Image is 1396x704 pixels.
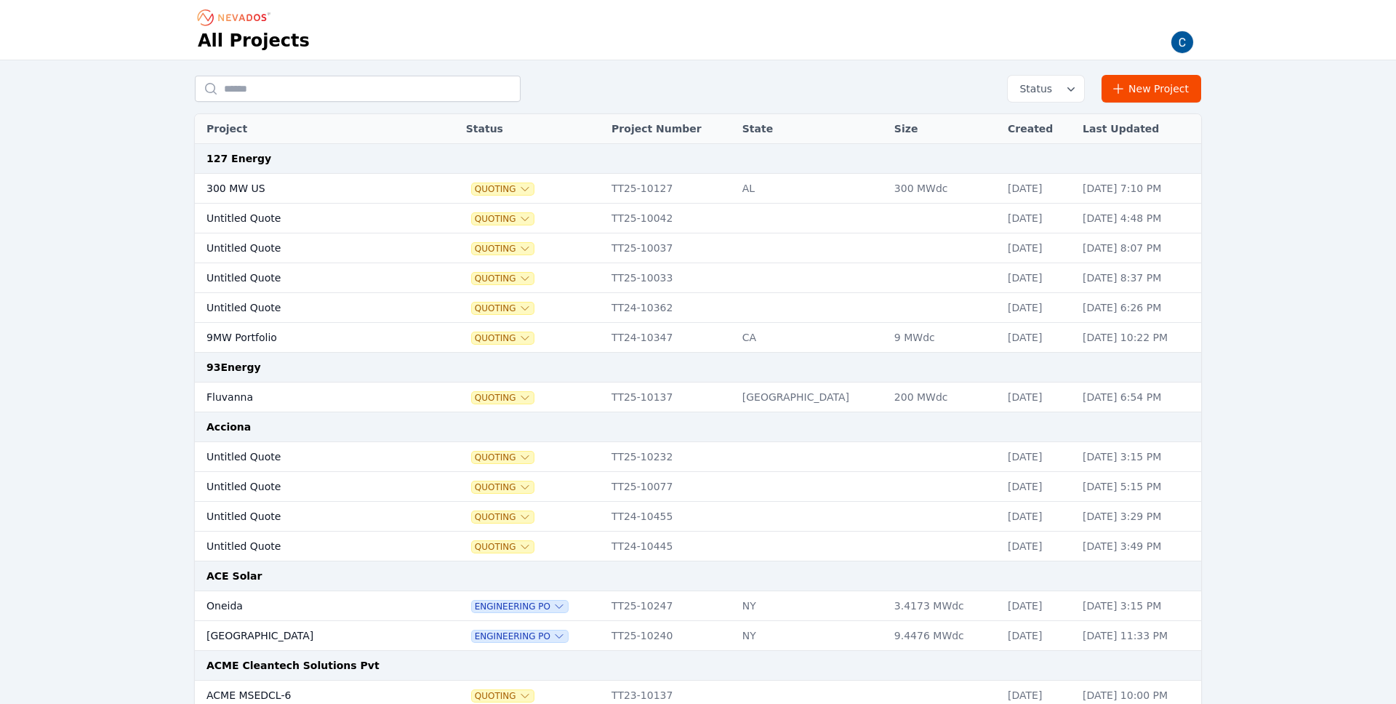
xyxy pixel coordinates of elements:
td: [DATE] 8:07 PM [1075,233,1201,263]
td: NY [735,621,887,651]
td: [DATE] [1000,263,1075,293]
button: Quoting [472,273,534,284]
span: Status [1014,81,1052,96]
td: Acciona [195,412,1201,442]
button: Quoting [472,332,534,344]
td: TT25-10232 [604,442,735,472]
td: [GEOGRAPHIC_DATA] [735,383,887,412]
tr: Untitled QuoteQuotingTT25-10042[DATE][DATE] 4:48 PM [195,204,1201,233]
tr: 9MW PortfolioQuotingTT24-10347CA9 MWdc[DATE][DATE] 10:22 PM [195,323,1201,353]
th: Last Updated [1075,114,1201,144]
td: Fluvanna [195,383,422,412]
span: Quoting [472,392,534,404]
td: TT24-10347 [604,323,735,353]
th: Created [1000,114,1075,144]
tr: [GEOGRAPHIC_DATA]Engineering POTT25-10240NY9.4476 MWdc[DATE][DATE] 11:33 PM [195,621,1201,651]
td: Untitled Quote [195,263,422,293]
td: TT25-10033 [604,263,735,293]
td: [DATE] 5:15 PM [1075,472,1201,502]
td: [DATE] 11:33 PM [1075,621,1201,651]
tr: 300 MW USQuotingTT25-10127AL300 MWdc[DATE][DATE] 7:10 PM [195,174,1201,204]
tr: Untitled QuoteQuotingTT24-10362[DATE][DATE] 6:26 PM [195,293,1201,323]
a: New Project [1102,75,1201,103]
td: AL [735,174,887,204]
td: 3.4173 MWdc [887,591,1000,621]
td: Untitled Quote [195,442,422,472]
td: 300 MW US [195,174,422,204]
button: Quoting [472,690,534,702]
td: TT24-10445 [604,532,735,561]
td: [DATE] [1000,591,1075,621]
td: Untitled Quote [195,204,422,233]
td: [GEOGRAPHIC_DATA] [195,621,422,651]
button: Quoting [472,541,534,553]
td: [DATE] [1000,532,1075,561]
td: 9 MWdc [887,323,1000,353]
td: Untitled Quote [195,532,422,561]
td: TT25-10037 [604,233,735,263]
button: Quoting [472,213,534,225]
tr: Untitled QuoteQuotingTT24-10445[DATE][DATE] 3:49 PM [195,532,1201,561]
td: [DATE] [1000,383,1075,412]
tr: Untitled QuoteQuotingTT25-10037[DATE][DATE] 8:07 PM [195,233,1201,263]
button: Quoting [472,452,534,463]
tr: FluvannaQuotingTT25-10137[GEOGRAPHIC_DATA]200 MWdc[DATE][DATE] 6:54 PM [195,383,1201,412]
td: TT24-10362 [604,293,735,323]
td: [DATE] [1000,293,1075,323]
th: Size [887,114,1000,144]
tr: Untitled QuoteQuotingTT24-10455[DATE][DATE] 3:29 PM [195,502,1201,532]
td: [DATE] 3:15 PM [1075,591,1201,621]
td: TT25-10137 [604,383,735,412]
td: TT25-10077 [604,472,735,502]
td: Untitled Quote [195,233,422,263]
td: TT25-10240 [604,621,735,651]
td: [DATE] 3:49 PM [1075,532,1201,561]
button: Quoting [472,243,534,255]
button: Status [1008,76,1084,102]
td: CA [735,323,887,353]
h1: All Projects [198,29,310,52]
tr: OneidaEngineering POTT25-10247NY3.4173 MWdc[DATE][DATE] 3:15 PM [195,591,1201,621]
span: Engineering PO [472,601,568,612]
td: 9.4476 MWdc [887,621,1000,651]
td: Untitled Quote [195,293,422,323]
td: [DATE] [1000,502,1075,532]
td: [DATE] [1000,323,1075,353]
td: [DATE] 7:10 PM [1075,174,1201,204]
td: TT25-10042 [604,204,735,233]
td: [DATE] [1000,472,1075,502]
td: Untitled Quote [195,502,422,532]
tr: Untitled QuoteQuotingTT25-10033[DATE][DATE] 8:37 PM [195,263,1201,293]
td: [DATE] 3:29 PM [1075,502,1201,532]
th: Project [195,114,422,144]
td: [DATE] [1000,442,1075,472]
td: [DATE] 3:15 PM [1075,442,1201,472]
td: ACME Cleantech Solutions Pvt [195,651,1201,681]
button: Quoting [472,183,534,195]
td: TT24-10455 [604,502,735,532]
img: Carmen Brooks [1171,31,1194,54]
td: ACE Solar [195,561,1201,591]
th: Status [459,114,604,144]
td: [DATE] [1000,174,1075,204]
td: [DATE] [1000,233,1075,263]
td: Untitled Quote [195,472,422,502]
td: [DATE] 8:37 PM [1075,263,1201,293]
button: Quoting [472,511,534,523]
td: [DATE] 10:22 PM [1075,323,1201,353]
td: TT25-10127 [604,174,735,204]
th: Project Number [604,114,735,144]
button: Quoting [472,303,534,314]
td: 127 Energy [195,144,1201,174]
td: NY [735,591,887,621]
span: Engineering PO [472,631,568,642]
button: Quoting [472,481,534,493]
